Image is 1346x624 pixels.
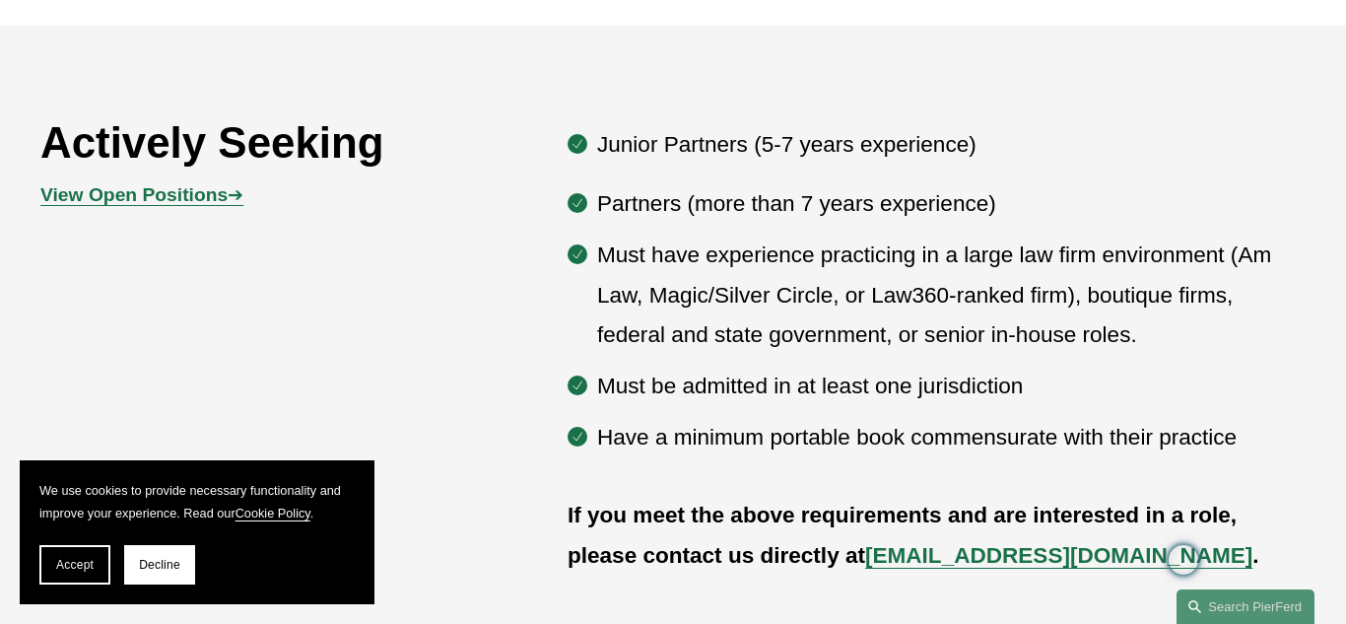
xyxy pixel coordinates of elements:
[597,418,1306,458] p: Have a minimum portable book commensurate with their practice
[39,480,355,525] p: We use cookies to provide necessary functionality and improve your experience. Read our .
[597,184,1306,225] p: Partners (more than 7 years experience)
[20,460,374,604] section: Cookie banner
[39,545,110,585] button: Accept
[597,367,1306,407] p: Must be admitted in at least one jurisdiction
[1252,543,1258,568] strong: .
[40,184,243,205] a: View Open Positions➔
[40,116,462,169] h2: Actively Seeking
[1177,589,1314,624] a: Search this site
[124,545,195,585] button: Decline
[568,503,1243,568] strong: If you meet the above requirements and are interested in a role, please contact us directly at
[865,543,1252,568] a: [EMAIL_ADDRESS][DOMAIN_NAME]
[40,184,228,205] strong: View Open Positions
[236,506,310,520] a: Cookie Policy
[139,558,180,572] span: Decline
[597,236,1306,356] p: Must have experience practicing in a large law firm environment (Am Law, Magic/Silver Circle, or ...
[56,558,94,572] span: Accept
[40,184,243,205] span: ➔
[597,125,1306,166] p: Junior Partners (5-7 years experience)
